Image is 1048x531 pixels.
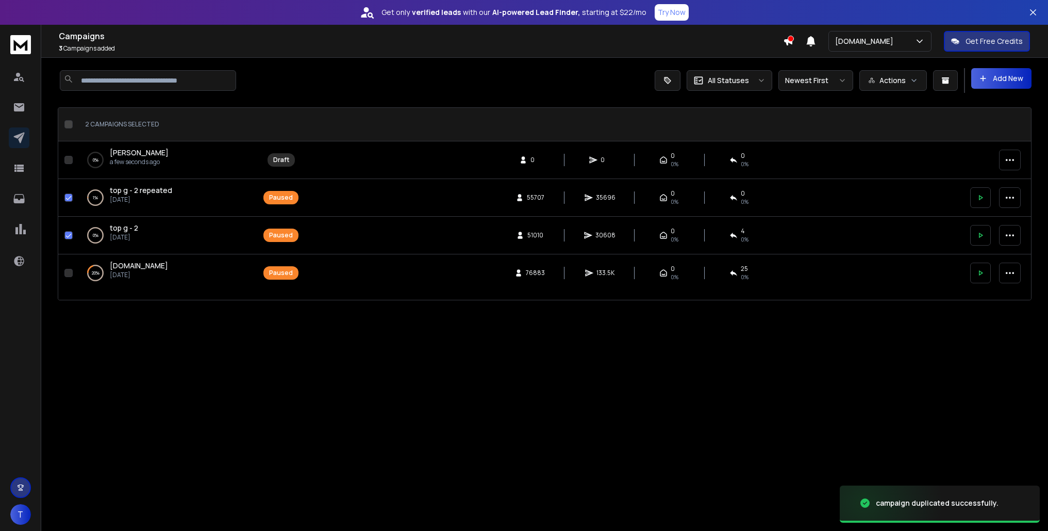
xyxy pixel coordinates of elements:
[708,75,749,86] p: All Statuses
[110,158,169,166] p: a few seconds ago
[671,198,678,206] span: 0%
[77,108,257,141] th: 2 campaigns selected
[655,4,689,21] button: Try Now
[859,70,927,91] button: Actions
[10,504,31,525] button: T
[671,160,678,168] span: 0%
[671,189,675,198] span: 0
[110,223,138,233] a: top g - 2
[778,70,853,91] button: Newest First
[77,179,257,217] td: 1%top g - 2 repeated[DATE]
[835,36,897,46] p: [DOMAIN_NAME]
[110,271,168,279] p: [DATE]
[110,233,138,242] p: [DATE]
[944,31,1030,52] button: Get Free Credits
[671,235,678,244] span: 0%
[269,231,293,239] div: Paused
[92,268,99,278] p: 20 %
[601,156,611,164] span: 0
[10,35,31,54] img: logo
[876,498,999,508] div: campaign duplicated successfully.
[671,227,675,235] span: 0
[93,155,98,165] p: 0 %
[93,230,98,240] p: 0 %
[741,235,748,244] span: 0 %
[671,273,678,281] span: 0%
[526,269,545,277] span: 76883
[671,152,675,160] span: 0
[741,198,748,206] span: 0 %
[77,254,257,292] td: 20%[DOMAIN_NAME][DATE]
[110,261,168,270] span: [DOMAIN_NAME]
[110,196,172,204] p: [DATE]
[527,194,544,202] span: 55707
[741,227,745,235] span: 4
[273,156,289,164] div: Draft
[596,194,616,202] span: 35696
[741,273,748,281] span: 0 %
[110,148,169,158] a: [PERSON_NAME]
[966,36,1023,46] p: Get Free Credits
[658,7,686,18] p: Try Now
[77,217,257,254] td: 0%top g - 2[DATE]
[595,231,616,239] span: 30608
[741,160,748,168] span: 0%
[110,261,168,271] a: [DOMAIN_NAME]
[971,68,1032,89] button: Add New
[596,269,614,277] span: 133.5K
[741,265,748,273] span: 25
[269,269,293,277] div: Paused
[59,44,783,53] p: Campaigns added
[59,30,783,42] h1: Campaigns
[93,192,98,203] p: 1 %
[530,156,541,164] span: 0
[412,7,461,18] strong: verified leads
[110,185,172,196] a: top g - 2 repeated
[381,7,646,18] p: Get only with our starting at $22/mo
[77,141,257,179] td: 0%[PERSON_NAME]a few seconds ago
[110,148,169,157] span: [PERSON_NAME]
[527,231,543,239] span: 51010
[741,189,745,198] span: 0
[741,152,745,160] span: 0
[59,44,62,53] span: 3
[671,265,675,273] span: 0
[492,7,580,18] strong: AI-powered Lead Finder,
[269,194,293,202] div: Paused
